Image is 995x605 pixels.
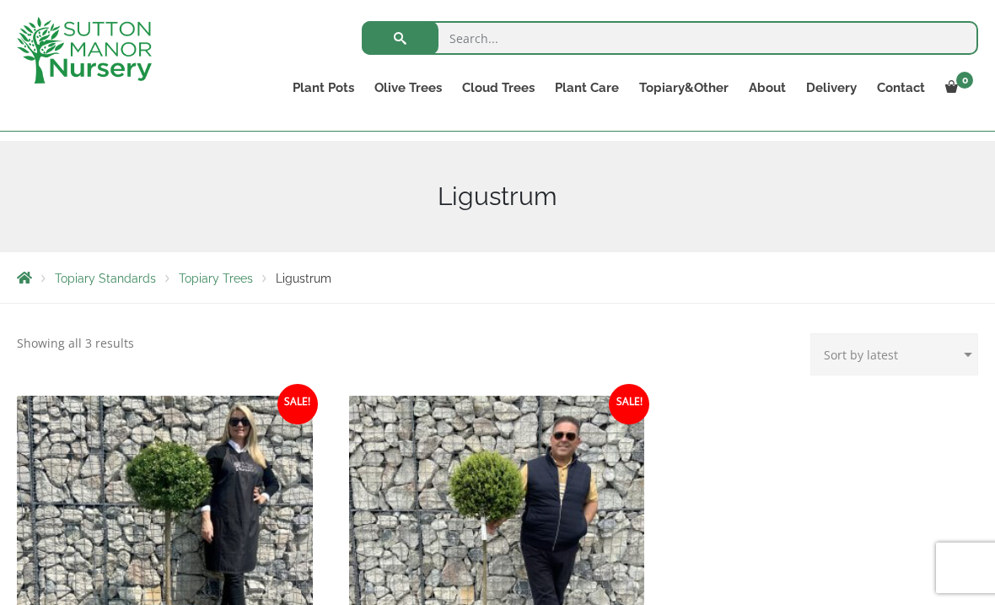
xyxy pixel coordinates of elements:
[609,384,649,424] span: Sale!
[277,384,318,424] span: Sale!
[810,333,978,375] select: Shop order
[935,76,978,100] a: 0
[17,17,152,84] img: logo
[17,333,134,354] p: Showing all 3 results
[739,76,796,100] a: About
[17,271,978,284] nav: Breadcrumbs
[364,76,452,100] a: Olive Trees
[629,76,739,100] a: Topiary&Other
[179,272,253,285] a: Topiary Trees
[282,76,364,100] a: Plant Pots
[867,76,935,100] a: Contact
[956,72,973,89] span: 0
[796,76,867,100] a: Delivery
[55,272,156,285] a: Topiary Standards
[545,76,629,100] a: Plant Care
[362,21,978,55] input: Search...
[452,76,545,100] a: Cloud Trees
[17,181,978,212] h1: Ligustrum
[276,272,331,285] span: Ligustrum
